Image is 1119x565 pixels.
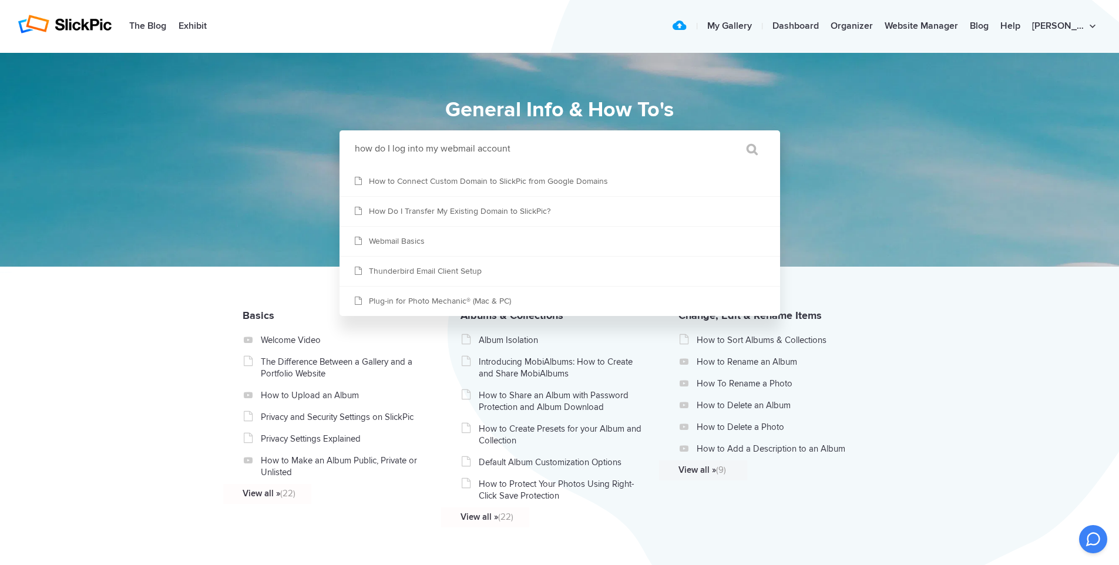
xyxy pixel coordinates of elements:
a: Webmail Basics [340,227,780,256]
a: How to Delete an Album [697,399,863,411]
a: How to Upload an Album [261,389,427,401]
a: Basics [243,309,274,322]
a: Default Album Customization Options [479,456,645,468]
a: How Do I Transfer My Existing Domain to SlickPic? [340,197,780,226]
a: How to Make an Album Public, Private or Unlisted [261,455,427,478]
a: Album Isolation [479,334,645,346]
a: Plug-in for Photo Mechanic® (Mac & PC) [340,287,780,316]
a: How to Create Presets for your Album and Collection [479,423,645,446]
a: View all »(22) [243,487,409,499]
a: Privacy and Security Settings on SlickPic [261,411,427,423]
a: Introducing MobiAlbums: How to Create and Share MobiAlbums [479,356,645,379]
a: Privacy Settings Explained [261,433,427,445]
a: How to Add a Description to an Album [697,443,863,455]
a: How to Protect Your Photos Using Right-Click Save Protection [479,478,645,502]
a: How To Rename a Photo [697,378,863,389]
a: How to Sort Albums & Collections [697,334,863,346]
a: How to Connect Custom Domain to SlickPic from Google Domains [340,167,780,196]
h1: General Info & How To's [287,94,833,126]
a: How to Delete a Photo [697,421,863,433]
a: View all »(22) [461,511,627,523]
a: Welcome Video [261,334,427,346]
a: How to Share an Album with Password Protection and Album Download [479,389,645,413]
input:  [722,135,771,163]
a: Thunderbird Email Client Setup [340,257,780,286]
a: View all »(9) [678,464,845,476]
a: How to Rename an Album [697,356,863,368]
a: The Difference Between a Gallery and a Portfolio Website [261,356,427,379]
